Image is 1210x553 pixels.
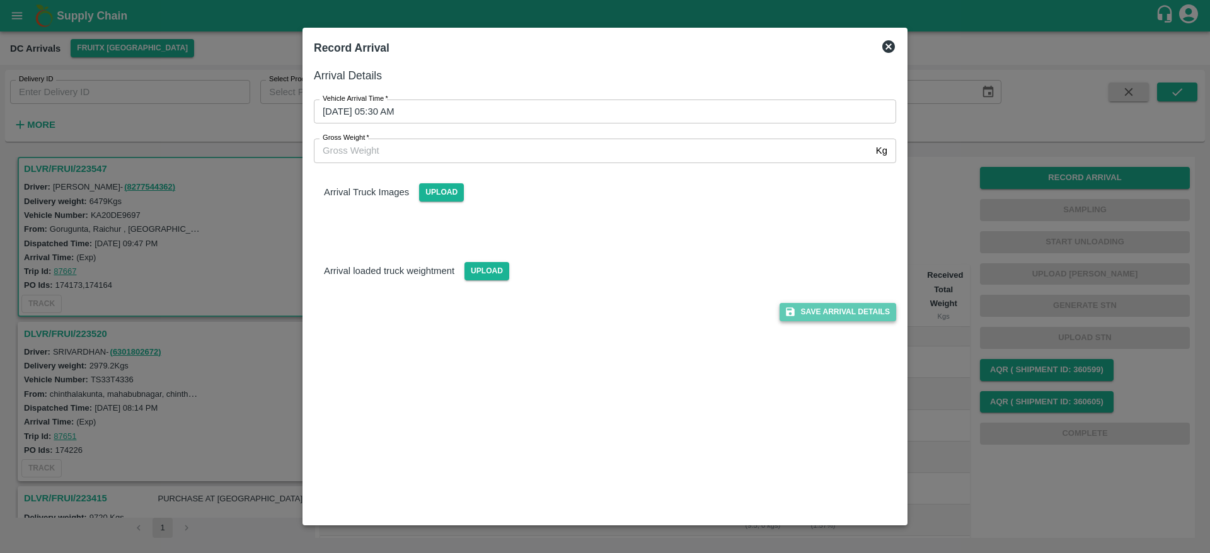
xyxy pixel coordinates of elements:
[876,144,887,157] p: Kg
[323,94,388,104] label: Vehicle Arrival Time
[314,67,896,84] h6: Arrival Details
[324,264,454,278] p: Arrival loaded truck weightment
[324,185,409,199] p: Arrival Truck Images
[323,133,369,143] label: Gross Weight
[314,42,389,54] b: Record Arrival
[314,139,871,162] input: Gross Weight
[419,183,464,202] span: Upload
[464,262,509,280] span: Upload
[314,100,887,123] input: Choose date, selected date is Sep 8, 2025
[780,303,896,321] button: Save Arrival Details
